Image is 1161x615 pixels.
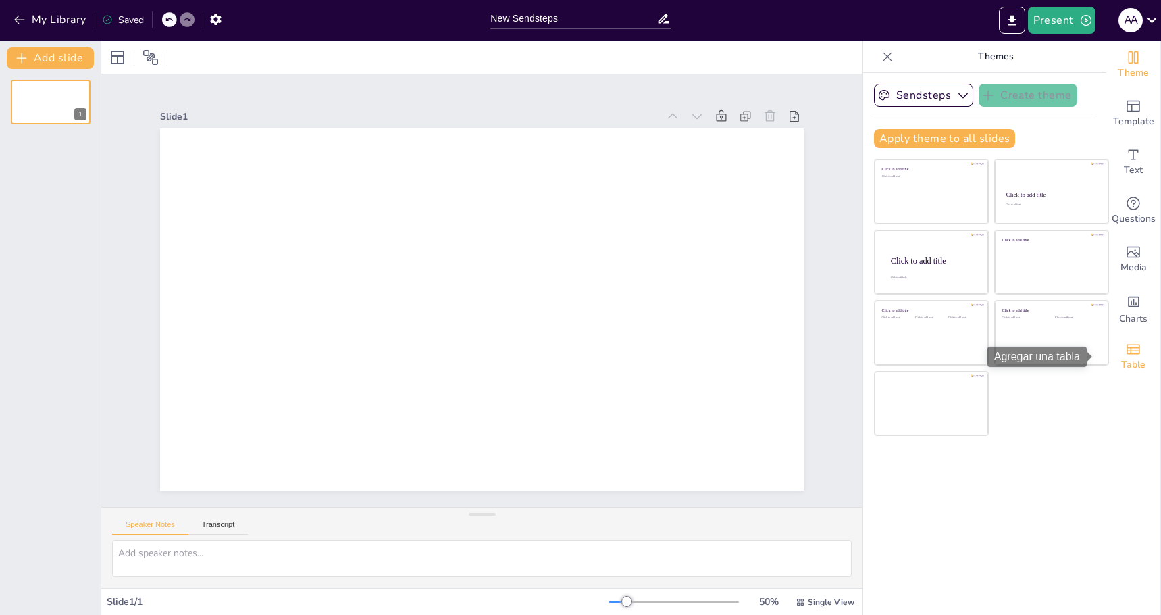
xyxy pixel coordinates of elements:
[1002,237,1099,242] div: Click to add title
[891,255,977,265] div: Click to add title
[74,108,86,120] div: 1
[112,520,188,535] button: Speaker Notes
[1120,260,1147,275] span: Media
[1055,316,1098,320] div: Click to add text
[1106,187,1160,235] div: Get real-time input from your audience
[1121,358,1145,372] span: Table
[107,595,609,608] div: Slide 1 / 1
[1118,7,1143,34] button: A A
[1113,114,1154,129] span: Template
[1006,191,1096,198] div: Click to add title
[1002,316,1045,320] div: Click to add text
[882,167,979,172] div: Click to add title
[1106,333,1160,381] div: Add a table
[202,47,692,163] div: Slide 1
[1028,7,1095,34] button: Present
[808,597,854,608] span: Single View
[999,7,1025,34] button: Export to PowerPoint
[898,41,1093,73] p: Themes
[915,316,946,320] div: Click to add text
[882,175,979,178] div: Click to add text
[994,351,1080,362] font: Agregar una tabla
[1002,308,1099,313] div: Click to add title
[1006,204,1095,207] div: Click to add text
[1106,138,1160,187] div: Add text boxes
[874,129,1015,148] button: Apply theme to all slides
[102,14,144,26] div: Saved
[1106,89,1160,138] div: Add ready made slides
[1106,41,1160,89] div: Change the overall theme
[1112,212,1156,226] span: Questions
[1119,312,1147,326] span: Charts
[948,316,979,320] div: Click to add text
[11,80,91,124] div: 1
[1124,163,1143,178] span: Text
[188,520,249,535] button: Transcript
[882,316,912,320] div: Click to add text
[10,9,92,30] button: My Library
[143,49,159,66] span: Position
[7,47,94,69] button: Add slide
[107,47,128,68] div: Layout
[874,84,973,107] button: Sendsteps
[752,595,785,608] div: 50 %
[1106,235,1160,284] div: Add images, graphics, shapes or video
[882,308,979,313] div: Click to add title
[1118,8,1143,32] div: A A
[490,9,656,28] input: Insert title
[979,84,1077,107] button: Create theme
[891,276,976,279] div: Click to add body
[1118,66,1149,80] span: Theme
[1106,284,1160,333] div: Add charts and graphs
